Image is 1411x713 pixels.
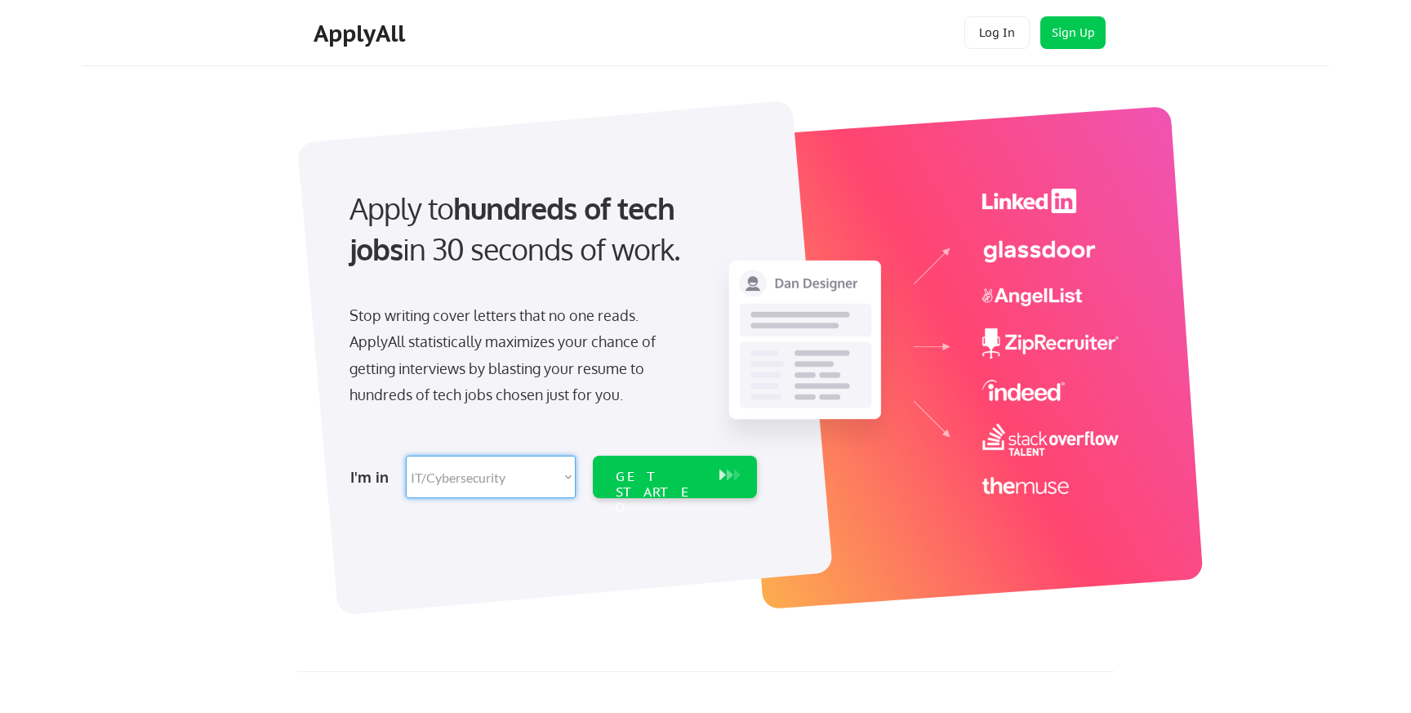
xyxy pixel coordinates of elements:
[314,20,410,47] div: ApplyAll
[350,464,396,490] div: I'm in
[349,302,685,408] div: Stop writing cover letters that no one reads. ApplyAll statistically maximizes your chance of get...
[349,189,682,267] strong: hundreds of tech jobs
[349,188,750,270] div: Apply to in 30 seconds of work.
[616,469,703,516] div: GET STARTED
[1040,16,1106,49] button: Sign Up
[964,16,1030,49] button: Log In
